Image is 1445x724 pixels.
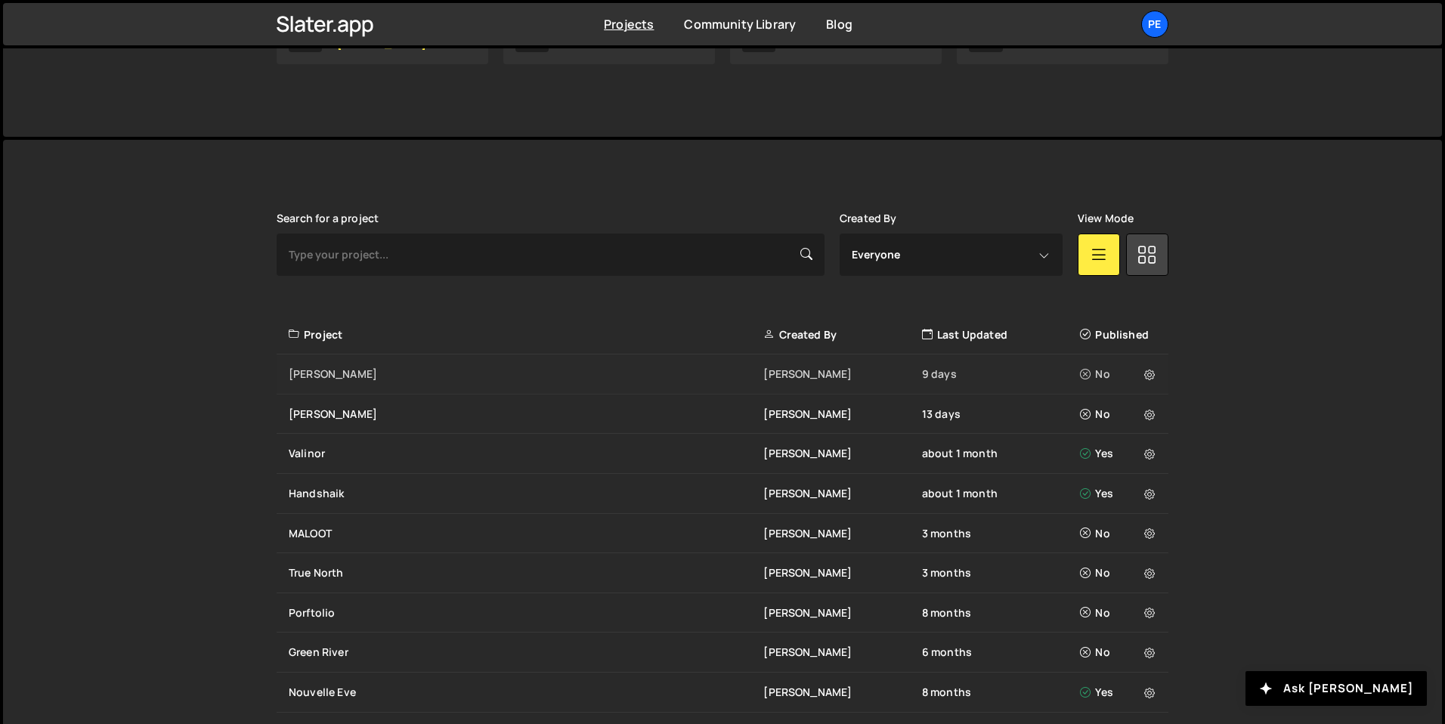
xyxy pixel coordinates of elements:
[922,486,1080,501] div: about 1 month
[289,685,763,700] div: Nouvelle Eve
[1080,526,1159,541] div: No
[277,212,379,224] label: Search for a project
[277,673,1168,713] a: Nouvelle Eve [PERSON_NAME] 8 months Yes
[840,212,897,224] label: Created By
[922,645,1080,660] div: 6 months
[277,434,1168,474] a: Valinor [PERSON_NAME] about 1 month Yes
[1141,11,1168,38] a: Pe
[337,38,426,50] p: [PERSON_NAME]
[763,367,921,382] div: [PERSON_NAME]
[684,16,796,32] a: Community Library
[922,367,1080,382] div: 9 days
[277,354,1168,394] a: [PERSON_NAME] [PERSON_NAME] 9 days No
[1080,407,1159,422] div: No
[277,553,1168,593] a: True North [PERSON_NAME] 3 months No
[277,234,825,276] input: Type your project...
[289,446,763,461] div: Valinor
[289,565,763,580] div: True North
[763,446,921,461] div: [PERSON_NAME]
[277,474,1168,514] a: Handshaik [PERSON_NAME] about 1 month Yes
[922,605,1080,620] div: 8 months
[289,645,763,660] div: Green River
[1080,486,1159,501] div: Yes
[1078,212,1134,224] label: View Mode
[763,605,921,620] div: [PERSON_NAME]
[1080,645,1159,660] div: No
[763,327,921,342] div: Created By
[1245,671,1427,706] button: Ask [PERSON_NAME]
[289,526,763,541] div: MALOOT
[277,514,1168,554] a: MALOOT [PERSON_NAME] 3 months No
[922,446,1080,461] div: about 1 month
[1080,446,1159,461] div: Yes
[289,486,763,501] div: Handshaik
[763,526,921,541] div: [PERSON_NAME]
[763,685,921,700] div: [PERSON_NAME]
[763,645,921,660] div: [PERSON_NAME]
[1080,367,1159,382] div: No
[922,526,1080,541] div: 3 months
[826,16,852,32] a: Blog
[922,685,1080,700] div: 8 months
[277,394,1168,435] a: [PERSON_NAME] [PERSON_NAME] 13 days No
[277,633,1168,673] a: Green River [PERSON_NAME] 6 months No
[289,327,763,342] div: Project
[1080,327,1159,342] div: Published
[1080,605,1159,620] div: No
[289,605,763,620] div: Porftolio
[1080,565,1159,580] div: No
[1018,38,1091,50] p: 12
[922,327,1080,342] div: Last Updated
[763,486,921,501] div: [PERSON_NAME]
[564,38,618,50] p: #1003286
[922,407,1080,422] div: 13 days
[763,565,921,580] div: [PERSON_NAME]
[922,565,1080,580] div: 3 months
[763,407,921,422] div: [PERSON_NAME]
[277,593,1168,633] a: Porftolio [PERSON_NAME] 8 months No
[1080,685,1159,700] div: Yes
[604,16,654,32] a: Projects
[289,367,763,382] div: [PERSON_NAME]
[875,38,901,50] span: 1 / 10
[289,407,763,422] div: [PERSON_NAME]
